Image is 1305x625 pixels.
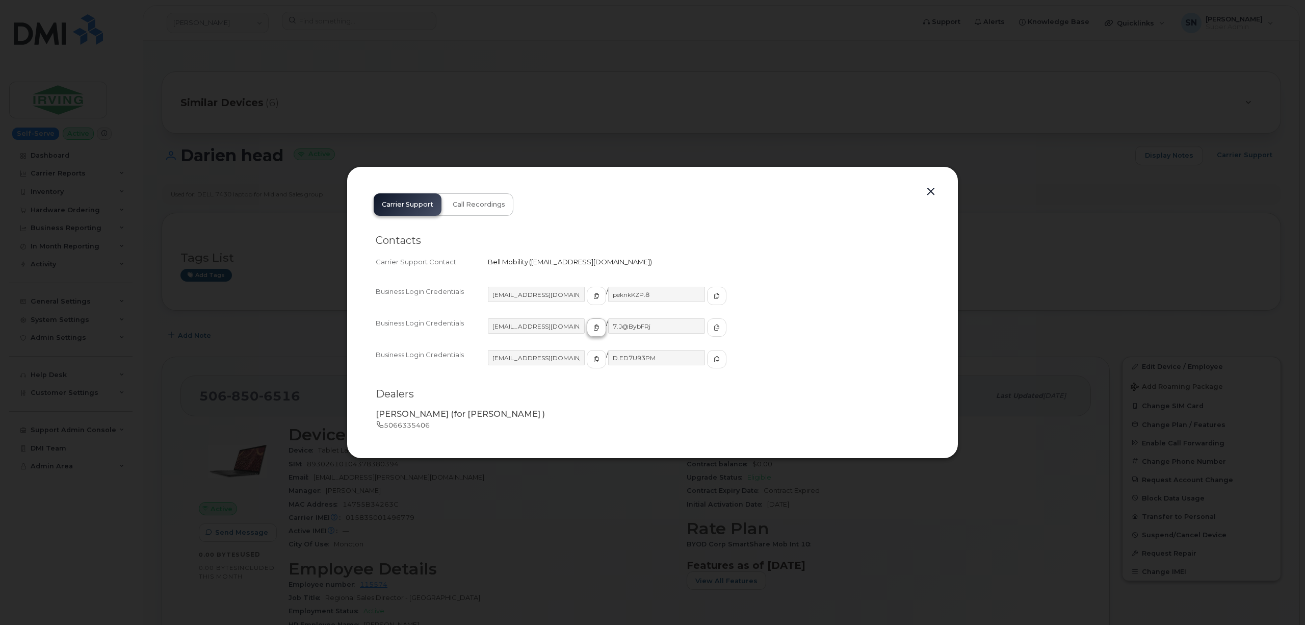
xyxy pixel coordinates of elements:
[488,258,528,266] span: Bell Mobility
[376,388,929,401] h2: Dealers
[707,287,726,305] button: copy to clipboard
[488,350,929,378] div: /
[488,287,929,314] div: /
[376,234,929,247] h2: Contacts
[376,420,929,430] p: 5066335406
[587,350,606,368] button: copy to clipboard
[488,318,929,346] div: /
[376,318,488,346] div: Business Login Credentials
[376,287,488,314] div: Business Login Credentials
[531,258,650,266] span: [EMAIL_ADDRESS][DOMAIN_NAME]
[707,350,726,368] button: copy to clipboard
[376,350,488,378] div: Business Login Credentials
[587,318,606,337] button: copy to clipboard
[453,201,505,209] span: Call Recordings
[376,409,929,420] p: [PERSON_NAME] (for [PERSON_NAME] )
[707,318,726,337] button: copy to clipboard
[376,257,488,267] div: Carrier Support Contact
[587,287,606,305] button: copy to clipboard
